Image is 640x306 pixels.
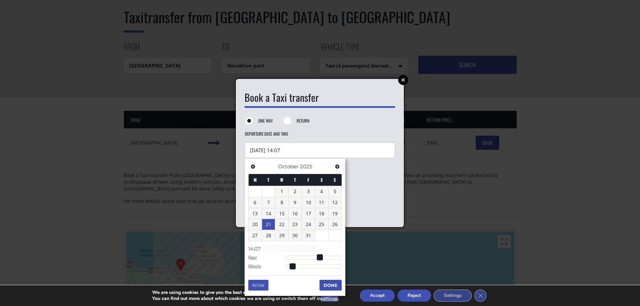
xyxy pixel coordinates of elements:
button: Accept [360,290,395,302]
a: 26 [329,219,342,230]
h2: Book a Taxi transfer [245,90,395,108]
span: Monday [254,176,257,183]
label: One way [245,117,273,131]
a: 18 [315,208,328,219]
button: Done [319,280,342,291]
dt: Hour [248,254,286,263]
a: 9 [289,197,302,208]
button: Now [248,280,268,291]
dt: Minute [248,263,286,271]
a: 30 [289,230,302,241]
a: 28 [262,230,275,241]
a: 22 [275,219,288,230]
p: You can find out more about which cookies we are using or switch them off in . [152,296,339,302]
a: 20 [249,219,262,230]
a: 12 [329,197,342,208]
a: 16 [289,208,302,219]
span: Saturday [321,176,323,183]
span: Wednesday [280,176,283,183]
a: 25 [315,219,328,230]
a: 14 [262,208,275,219]
span: 2025 [300,163,312,170]
a: 27 [249,230,262,241]
a: 29 [275,230,288,241]
a: 7 [262,197,275,208]
a: 13 [249,208,262,219]
a: 6 [249,197,262,208]
a: 10 [302,197,315,208]
span: Friday [307,176,309,183]
a: 15 [275,208,288,219]
span: Thursday [294,176,296,183]
a: 17 [302,208,315,219]
a: 19 [329,208,342,219]
a: 11 [315,197,328,208]
button: settings [321,296,338,302]
a: 5 [329,186,342,197]
a: Previous [248,162,257,171]
span: Sunday [334,176,336,183]
a: 21 [262,219,275,230]
a: 2 [289,186,302,197]
button: Reject [397,290,431,302]
a: 3 [302,186,315,197]
span: October [278,163,299,170]
a: 24 [302,219,315,230]
a: Next [333,162,342,171]
a: 8 [275,197,288,208]
button: Close GDPR Cookie Banner [474,290,486,302]
label: Return [283,117,309,131]
span: Next [335,164,340,169]
a: Close [398,75,408,85]
button: Settings [434,290,472,302]
a: 1 [275,186,288,197]
a: 4 [315,186,328,197]
a: 23 [289,219,302,230]
span: Previous [250,164,256,169]
a: 31 [302,230,315,241]
p: We are using cookies to give you the best experience on our website. [152,290,339,296]
label: Departure Date and Time [245,131,288,142]
span: Tuesday [267,176,269,183]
